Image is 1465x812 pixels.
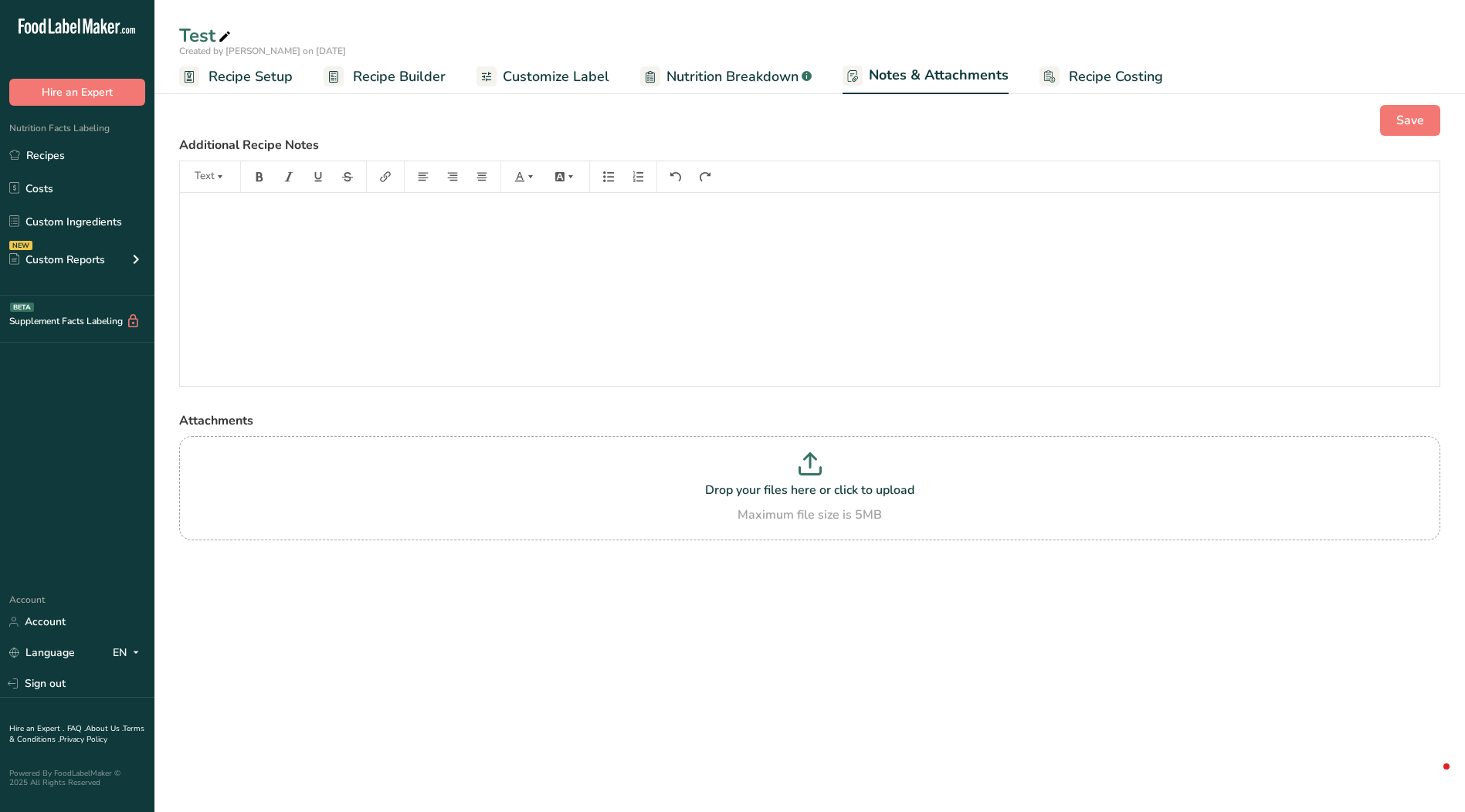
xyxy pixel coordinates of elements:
[503,66,609,87] span: Customize Label
[67,723,86,734] a: FAQ .
[59,734,107,745] a: Privacy Policy
[179,45,346,57] span: Created by [PERSON_NAME] on [DATE]
[476,59,609,94] a: Customize Label
[9,252,105,268] div: Custom Reports
[179,59,293,94] a: Recipe Setup
[869,65,1009,86] span: Notes & Attachments
[9,79,145,106] button: Hire an Expert
[9,639,75,666] a: Language
[183,506,1436,524] div: Maximum file size is 5MB
[353,66,446,87] span: Recipe Builder
[1039,59,1163,94] a: Recipe Costing
[9,723,64,734] a: Hire an Expert .
[324,59,446,94] a: Recipe Builder
[1396,111,1424,130] span: Save
[179,412,253,429] span: Attachments
[843,58,1009,95] a: Notes & Attachments
[640,59,812,94] a: Nutrition Breakdown
[86,723,123,734] a: About Us .
[666,66,799,87] span: Nutrition Breakdown
[9,723,144,745] a: Terms & Conditions .
[9,241,32,250] div: NEW
[113,644,145,662] div: EN
[209,66,293,87] span: Recipe Setup
[179,136,1440,154] label: Additional Recipe Notes
[179,22,234,49] div: Test
[187,164,233,189] button: Text
[1069,66,1163,87] span: Recipe Costing
[9,769,145,787] div: Powered By FoodLabelMaker © 2025 All Rights Reserved
[10,303,34,312] div: BETA
[1380,105,1440,136] button: Save
[183,481,1436,499] p: Drop your files here or click to upload
[1412,760,1450,797] iframe: Intercom live chat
